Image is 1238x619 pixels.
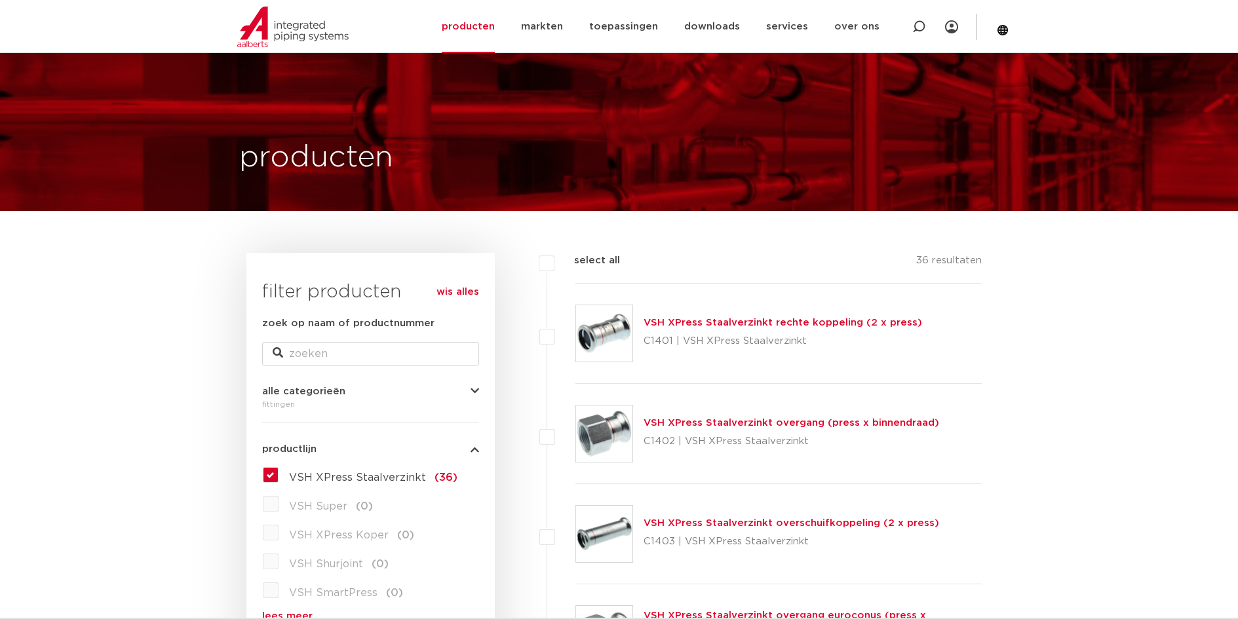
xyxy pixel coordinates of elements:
a: wis alles [436,284,479,300]
span: productlijn [262,444,317,454]
p: C1401 | VSH XPress Staalverzinkt [644,331,922,352]
span: VSH XPress Koper [289,530,389,540]
a: VSH XPress Staalverzinkt overschuifkoppeling (2 x press) [644,518,939,528]
span: (0) [397,530,414,540]
span: VSH Shurjoint [289,559,363,569]
span: (36) [435,472,457,483]
p: C1403 | VSH XPress Staalverzinkt [644,531,939,552]
h3: filter producten [262,279,479,305]
span: (0) [356,501,373,512]
span: (0) [372,559,389,569]
img: Thumbnail for VSH XPress Staalverzinkt overschuifkoppeling (2 x press) [576,506,632,562]
p: 36 resultaten [916,253,982,273]
div: fittingen [262,396,479,412]
a: VSH XPress Staalverzinkt overgang (press x binnendraad) [644,418,939,428]
span: alle categorieën [262,386,345,396]
span: (0) [386,588,403,598]
span: VSH Super [289,501,347,512]
label: zoek op naam of productnummer [262,316,435,331]
button: alle categorieën [262,386,479,396]
label: select all [554,253,620,269]
button: productlijn [262,444,479,454]
a: VSH XPress Staalverzinkt rechte koppeling (2 x press) [644,318,922,328]
p: C1402 | VSH XPress Staalverzinkt [644,431,939,452]
img: Thumbnail for VSH XPress Staalverzinkt rechte koppeling (2 x press) [576,305,632,362]
h1: producten [239,137,393,179]
input: zoeken [262,342,479,366]
span: VSH XPress Staalverzinkt [289,472,426,483]
img: Thumbnail for VSH XPress Staalverzinkt overgang (press x binnendraad) [576,405,632,462]
span: VSH SmartPress [289,588,377,598]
